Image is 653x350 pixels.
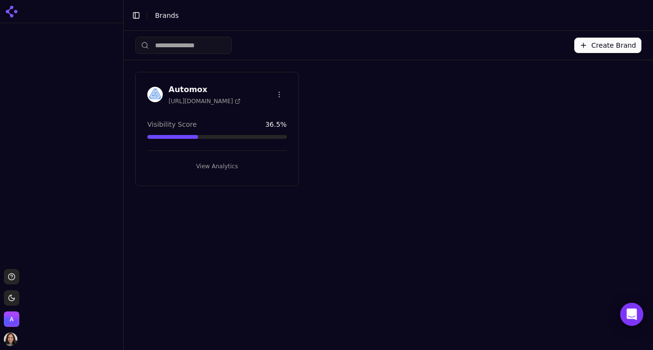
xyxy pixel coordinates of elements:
img: Automox [4,311,19,327]
button: Create Brand [574,38,641,53]
nav: breadcrumb [155,11,626,20]
img: Automox [147,87,163,102]
span: Visibility Score [147,120,197,129]
button: View Analytics [147,159,287,174]
img: Sophia Atbin [4,333,17,346]
div: Open Intercom Messenger [620,303,643,326]
span: 36.5 % [265,120,286,129]
span: Brands [155,12,179,19]
span: [URL][DOMAIN_NAME] [169,97,241,105]
h3: Automox [169,84,241,95]
button: Open organization switcher [4,311,19,327]
button: Open user button [4,333,17,346]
